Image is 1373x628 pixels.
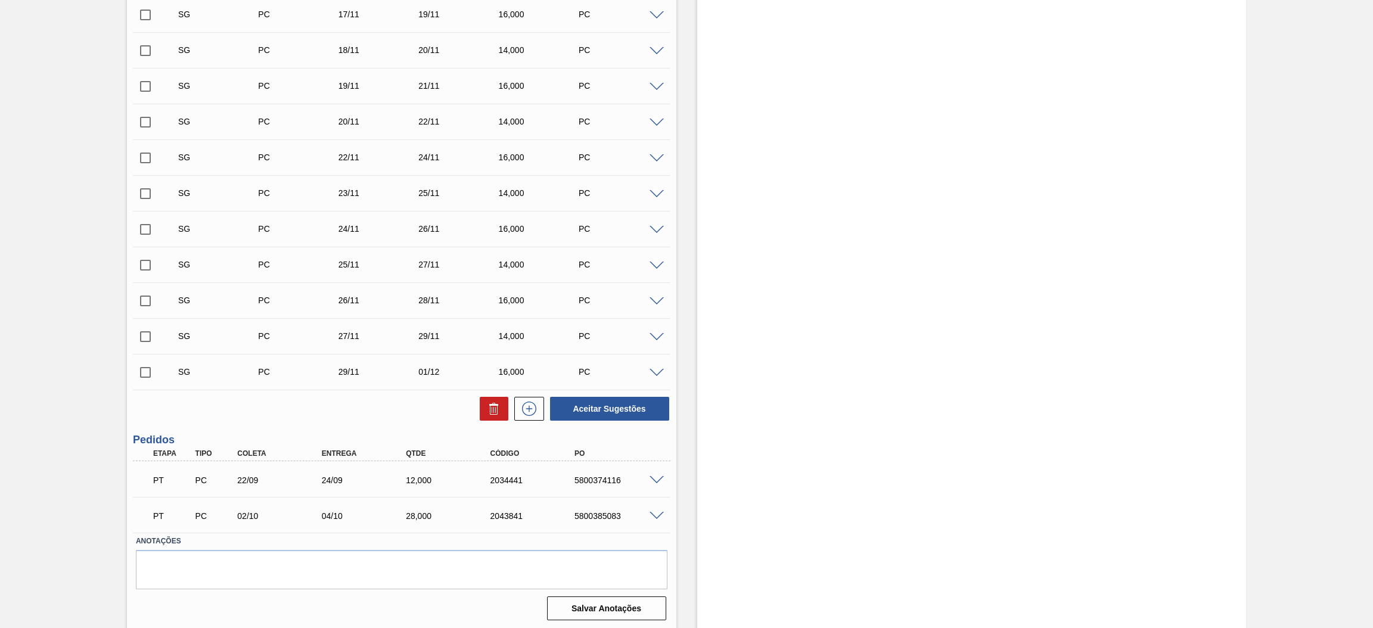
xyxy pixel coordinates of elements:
div: 24/09/2025 [319,475,415,485]
div: Pedido de Compra [255,296,346,305]
div: PC [576,367,666,377]
p: PT [153,511,192,521]
div: 5800385083 [571,511,667,521]
div: 14,000 [496,117,586,126]
p: PT [153,475,192,485]
div: 16,000 [496,296,586,305]
h3: Pedidos [133,434,670,446]
div: 16,000 [496,153,586,162]
div: Tipo [192,449,238,458]
div: Aceitar Sugestões [544,396,670,422]
div: PC [576,45,666,55]
label: Anotações [136,533,667,550]
button: Salvar Anotações [547,596,666,620]
div: Sugestão Criada [175,117,266,126]
div: Qtde [403,449,499,458]
div: 14,000 [496,188,586,198]
div: 21/11/2025 [415,81,506,91]
div: 26/11/2025 [415,224,506,234]
div: Pedido de Compra [255,153,346,162]
div: Pedido de Compra [255,45,346,55]
div: PC [576,188,666,198]
div: PC [576,117,666,126]
div: 24/11/2025 [415,153,506,162]
div: 27/11/2025 [415,260,506,269]
div: PC [576,81,666,91]
div: 24/11/2025 [336,224,426,234]
div: PC [576,331,666,341]
div: PC [576,224,666,234]
div: Pedido de Compra [255,367,346,377]
div: 20/11/2025 [415,45,506,55]
div: PC [576,260,666,269]
div: 22/11/2025 [336,153,426,162]
div: Código [487,449,583,458]
div: 26/11/2025 [336,296,426,305]
div: 2034441 [487,475,583,485]
div: 23/11/2025 [336,188,426,198]
div: Pedido em Trânsito [150,467,195,493]
div: 20/11/2025 [336,117,426,126]
div: PO [571,449,667,458]
div: Coleta [234,449,330,458]
div: 29/11/2025 [415,331,506,341]
div: PC [576,153,666,162]
div: Pedido de Compra [255,81,346,91]
div: 22/11/2025 [415,117,506,126]
div: 16,000 [496,81,586,91]
div: PC [576,296,666,305]
div: Nova sugestão [508,397,544,421]
div: 28/11/2025 [415,296,506,305]
div: Pedido em Trânsito [150,503,195,529]
div: 5800374116 [571,475,667,485]
div: 2043841 [487,511,583,521]
div: 25/11/2025 [415,188,506,198]
div: 22/09/2025 [234,475,330,485]
div: 19/11/2025 [336,81,426,91]
div: Pedido de Compra [255,10,346,19]
div: 16,000 [496,224,586,234]
div: Sugestão Criada [175,296,266,305]
div: Pedido de Compra [255,117,346,126]
div: Sugestão Criada [175,10,266,19]
div: Entrega [319,449,415,458]
div: 16,000 [496,10,586,19]
div: 28,000 [403,511,499,521]
div: Sugestão Criada [175,81,266,91]
div: Sugestão Criada [175,260,266,269]
div: 16,000 [496,367,586,377]
div: 14,000 [496,260,586,269]
div: Sugestão Criada [175,153,266,162]
div: Pedido de Compra [192,511,238,521]
div: Sugestão Criada [175,331,266,341]
div: Sugestão Criada [175,45,266,55]
div: 27/11/2025 [336,331,426,341]
div: 01/12/2025 [415,367,506,377]
div: 19/11/2025 [415,10,506,19]
div: PC [576,10,666,19]
div: Pedido de Compra [255,331,346,341]
button: Aceitar Sugestões [550,397,669,421]
div: 02/10/2025 [234,511,330,521]
div: 17/11/2025 [336,10,426,19]
div: Pedido de Compra [255,224,346,234]
div: 12,000 [403,475,499,485]
div: Pedido de Compra [255,188,346,198]
div: Etapa [150,449,195,458]
div: Sugestão Criada [175,367,266,377]
div: Excluir Sugestões [474,397,508,421]
div: 14,000 [496,45,586,55]
div: Pedido de Compra [192,475,238,485]
div: 14,000 [496,331,586,341]
div: 04/10/2025 [319,511,415,521]
div: 18/11/2025 [336,45,426,55]
div: Sugestão Criada [175,188,266,198]
div: 29/11/2025 [336,367,426,377]
div: Sugestão Criada [175,224,266,234]
div: Pedido de Compra [255,260,346,269]
div: 25/11/2025 [336,260,426,269]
